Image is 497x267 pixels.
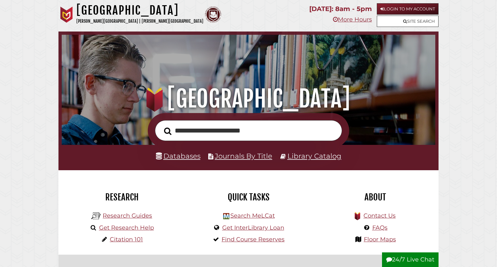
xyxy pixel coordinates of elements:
img: Calvin University [58,6,75,23]
a: FAQs [372,224,388,231]
a: Login to My Account [377,3,439,15]
a: Floor Maps [364,236,396,243]
img: Hekman Library Logo [223,213,229,219]
img: Calvin Theological Seminary [205,6,221,23]
button: Search [161,125,175,137]
a: Citation 101 [110,236,143,243]
h2: Research [63,192,180,203]
a: Contact Us [363,212,396,219]
p: [PERSON_NAME][GEOGRAPHIC_DATA] | [PERSON_NAME][GEOGRAPHIC_DATA] [76,18,203,25]
a: Search MeLCat [230,212,275,219]
i: Search [164,127,172,135]
a: Get Research Help [99,224,154,231]
a: Library Catalog [287,152,341,160]
a: Research Guides [103,212,152,219]
h1: [GEOGRAPHIC_DATA] [69,84,428,113]
a: Journals By Title [215,152,272,160]
h1: [GEOGRAPHIC_DATA] [76,3,203,18]
img: Hekman Library Logo [91,211,101,221]
a: Site Search [377,16,439,27]
a: Databases [156,152,200,160]
p: [DATE]: 8am - 5pm [309,3,372,15]
a: More Hours [333,16,372,23]
a: Find Course Reserves [222,236,285,243]
a: Get InterLibrary Loan [222,224,284,231]
h2: Quick Tasks [190,192,307,203]
h2: About [317,192,434,203]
